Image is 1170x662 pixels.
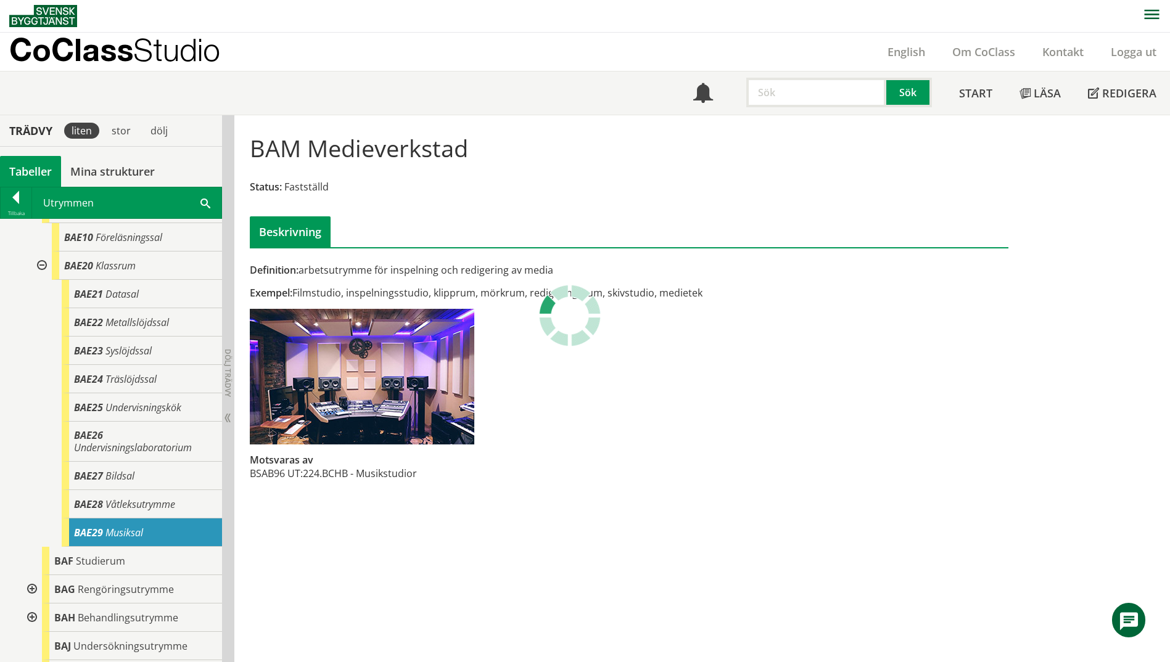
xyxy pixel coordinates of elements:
a: CoClassStudio [9,33,247,71]
span: BAE22 [74,316,103,329]
span: BAE20 [64,259,93,272]
span: Studierum [76,554,125,568]
span: BAE26 [74,428,103,442]
a: Logga ut [1097,44,1170,59]
span: BAE27 [74,469,103,483]
span: BAE23 [74,344,103,358]
div: Filmstudio, inspelningsstudio, klipprum, mörkrum, redigeringsrum, skivstudio, medietek [250,286,749,300]
span: Status: [250,180,282,194]
span: Musiksal [105,526,143,539]
span: Våtleksutrymme [105,497,175,511]
span: BAJ [54,639,71,653]
span: Bildsal [105,469,134,483]
a: Om CoClass [939,44,1029,59]
span: Fastställd [284,180,329,194]
span: Rengöringsutrymme [78,582,174,596]
span: Läsa [1034,86,1061,100]
span: BAH [54,611,75,624]
div: stor [104,123,138,139]
a: Mina strukturer [61,156,164,187]
h1: BAM Medieverkstad [250,134,468,161]
img: Laddar [539,285,601,346]
td: 224.BCHB - Musikstudior [303,467,417,480]
input: Sök [746,78,886,107]
div: Utrymmen [32,187,221,218]
span: BAF [54,554,73,568]
span: Datasal [105,287,139,301]
span: Notifikationer [693,84,713,104]
img: bam-medieverkstad.jpg [250,309,474,444]
div: Trädvy [2,124,59,137]
span: Syslöjdssal [105,344,152,358]
div: Tillbaka [1,208,31,218]
a: Redigera [1074,72,1170,115]
a: Läsa [1006,72,1074,115]
span: Motsvaras av [250,453,313,467]
span: Studio [133,31,220,68]
span: Sök i tabellen [200,196,210,209]
div: Beskrivning [250,216,331,247]
button: Sök [886,78,932,107]
span: BAE24 [74,372,103,386]
span: Definition: [250,263,299,277]
a: Kontakt [1029,44,1097,59]
div: arbetsutrymme för inspelning och redigering av media [250,263,749,277]
div: liten [64,123,99,139]
span: Start [959,86,992,100]
div: dölj [143,123,175,139]
span: Metallslöjdssal [105,316,169,329]
span: Undersökningsutrymme [73,639,187,653]
span: BAE29 [74,526,103,539]
a: English [874,44,939,59]
p: CoClass [9,43,220,57]
span: BAE10 [64,231,93,244]
span: BAE21 [74,287,103,301]
span: Föreläsningssal [96,231,162,244]
span: Undervisningskök [105,401,181,414]
span: Dölj trädvy [223,349,233,397]
img: Svensk Byggtjänst [9,5,77,27]
span: BAE28 [74,497,103,511]
span: BAG [54,582,75,596]
span: Klassrum [96,259,136,272]
span: Träslöjdssal [105,372,157,386]
td: BSAB96 UT: [250,467,303,480]
span: Exempel: [250,286,292,300]
span: Behandlingsutrymme [78,611,178,624]
span: Undervisningslaboratorium [74,441,192,454]
a: Start [945,72,1006,115]
span: BAE25 [74,401,103,414]
span: Redigera [1102,86,1156,100]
